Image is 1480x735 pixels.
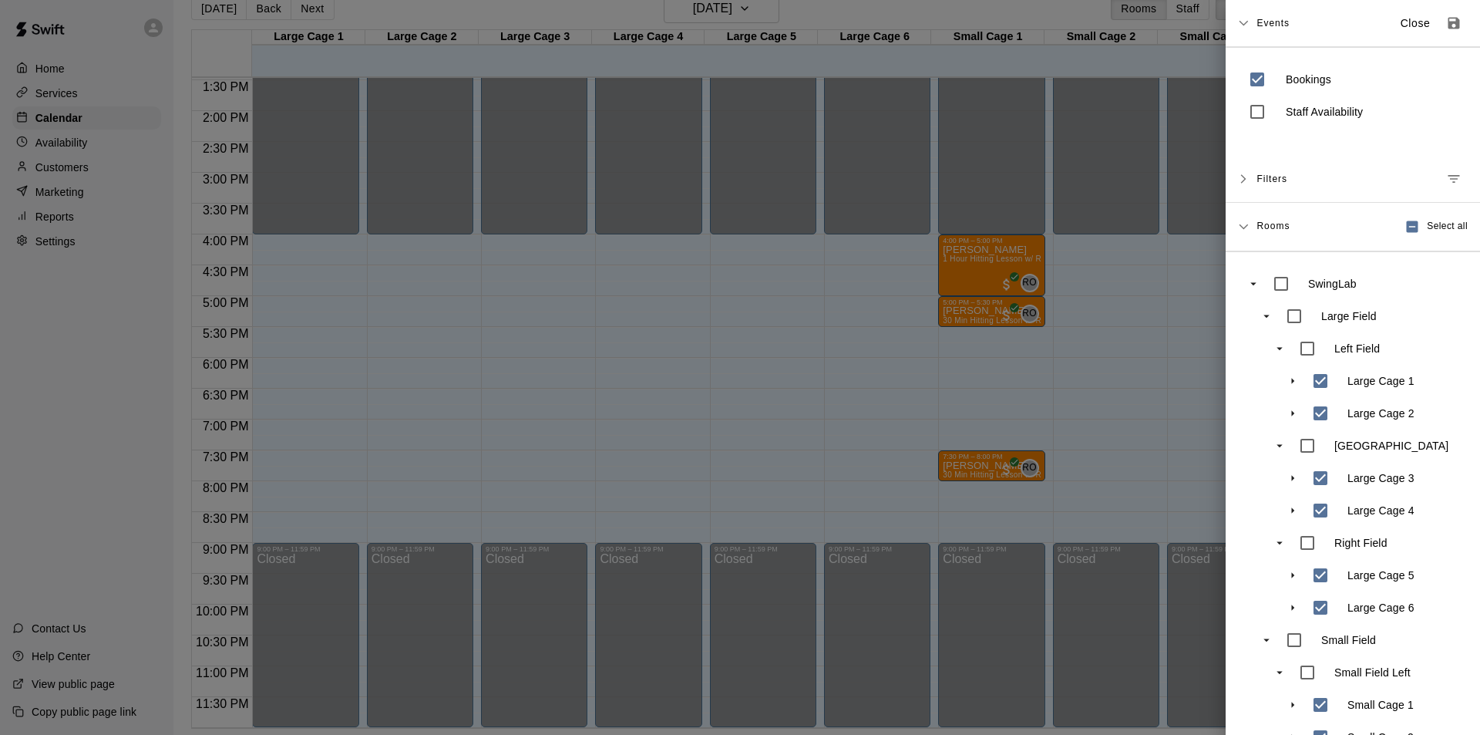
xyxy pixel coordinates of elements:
[1347,600,1414,615] p: Large Cage 6
[1286,72,1331,87] p: Bookings
[1334,665,1411,680] p: Small Field Left
[1321,632,1376,648] p: Small Field
[1256,9,1290,37] span: Events
[1347,406,1414,421] p: Large Cage 2
[1286,104,1363,120] p: Staff Availability
[1391,11,1440,36] button: Close sidebar
[1308,276,1357,292] p: SwingLab
[1334,535,1387,551] p: Right Field
[1226,156,1480,203] div: FiltersManage filters
[1440,165,1468,193] button: Manage filters
[1256,219,1290,231] span: Rooms
[1440,9,1468,37] button: Save as default view
[1347,373,1414,389] p: Large Cage 1
[1334,438,1448,453] p: [GEOGRAPHIC_DATA]
[1347,568,1414,583] p: Large Cage 5
[1321,308,1377,324] p: Large Field
[1427,219,1468,234] span: Select all
[1226,203,1480,251] div: RoomsSelect all
[1347,697,1414,713] p: Small Cage 1
[1401,15,1431,32] p: Close
[1347,470,1414,486] p: Large Cage 3
[1256,165,1287,193] span: Filters
[1334,341,1380,356] p: Left Field
[1347,503,1414,518] p: Large Cage 4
